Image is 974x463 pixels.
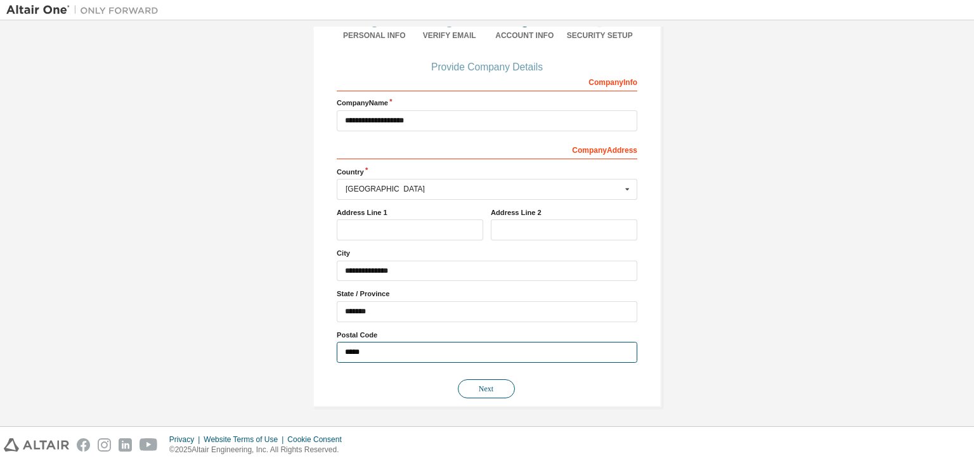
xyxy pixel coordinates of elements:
[337,63,637,71] div: Provide Company Details
[458,379,515,398] button: Next
[6,4,165,16] img: Altair One
[337,167,637,177] label: Country
[287,434,349,445] div: Cookie Consent
[77,438,90,452] img: facebook.svg
[337,71,637,91] div: Company Info
[491,207,637,218] label: Address Line 2
[169,445,349,455] p: © 2025 Altair Engineering, Inc. All Rights Reserved.
[98,438,111,452] img: instagram.svg
[337,207,483,218] label: Address Line 1
[337,98,637,108] label: Company Name
[169,434,204,445] div: Privacy
[204,434,287,445] div: Website Terms of Use
[562,30,638,41] div: Security Setup
[140,438,158,452] img: youtube.svg
[119,438,132,452] img: linkedin.svg
[337,248,637,258] label: City
[487,30,562,41] div: Account Info
[346,185,621,193] div: [GEOGRAPHIC_DATA]
[337,289,637,299] label: State / Province
[337,330,637,340] label: Postal Code
[337,30,412,41] div: Personal Info
[4,438,69,452] img: altair_logo.svg
[412,30,488,41] div: Verify Email
[337,139,637,159] div: Company Address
